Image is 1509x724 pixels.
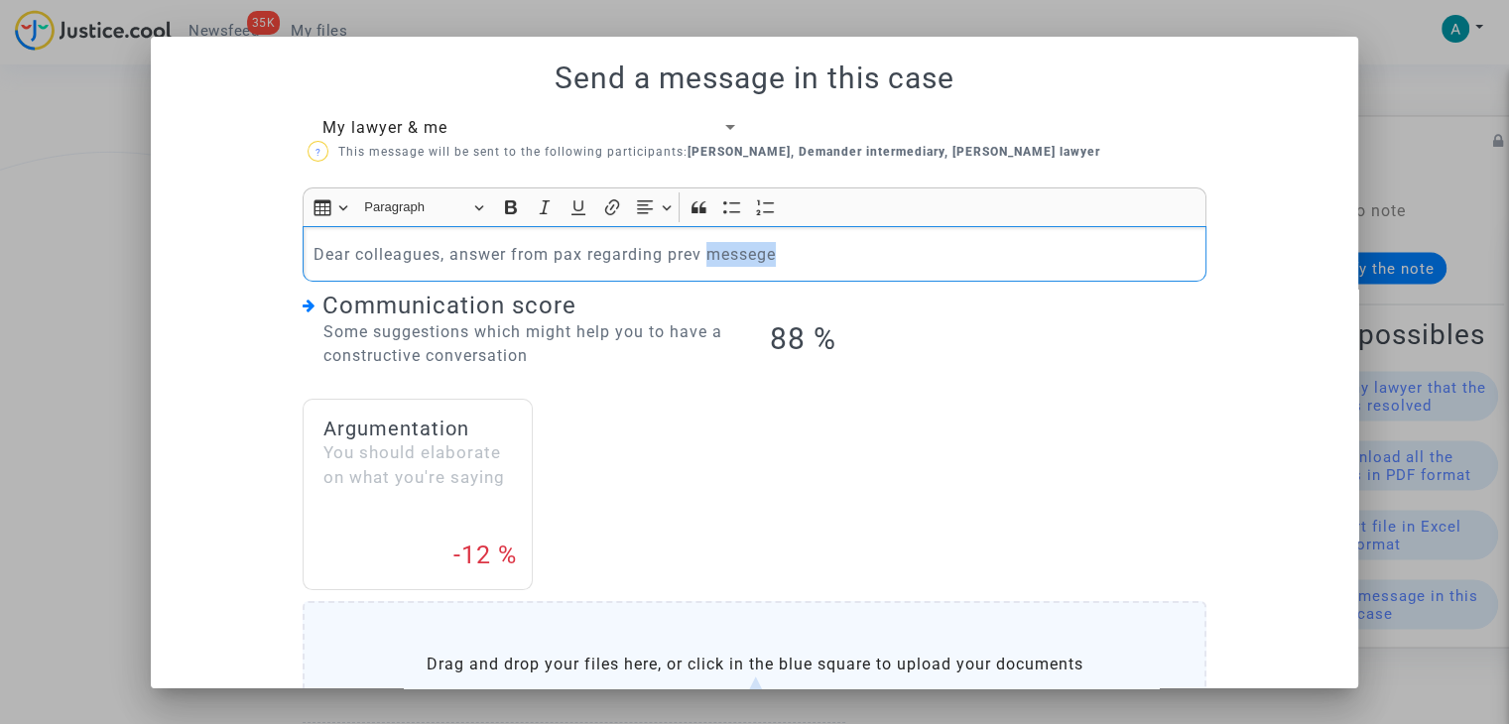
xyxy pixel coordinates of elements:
[323,417,512,440] h4: Argumentation
[308,140,1100,165] p: This message will be sent to the following participants:
[364,195,467,219] span: Paragraph
[303,187,1206,226] div: Editor toolbar
[175,60,1334,96] h1: Send a message in this case
[303,226,1206,282] div: Rich Text Editor, main
[314,242,1196,267] p: Dear colleagues, answer from pax regarding prev messege
[769,321,1206,357] h1: 88 %
[453,537,517,574] div: -12 %
[688,145,1100,159] b: [PERSON_NAME], Demander intermediary, [PERSON_NAME] lawyer
[322,118,447,137] span: My lawyer & me
[314,147,320,158] span: ?
[322,292,576,319] span: Communication score
[303,320,740,368] div: Some suggestions which might help you to have a constructive conversation
[355,192,492,223] button: Paragraph
[323,440,512,491] div: You should elaborate on what you're saying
